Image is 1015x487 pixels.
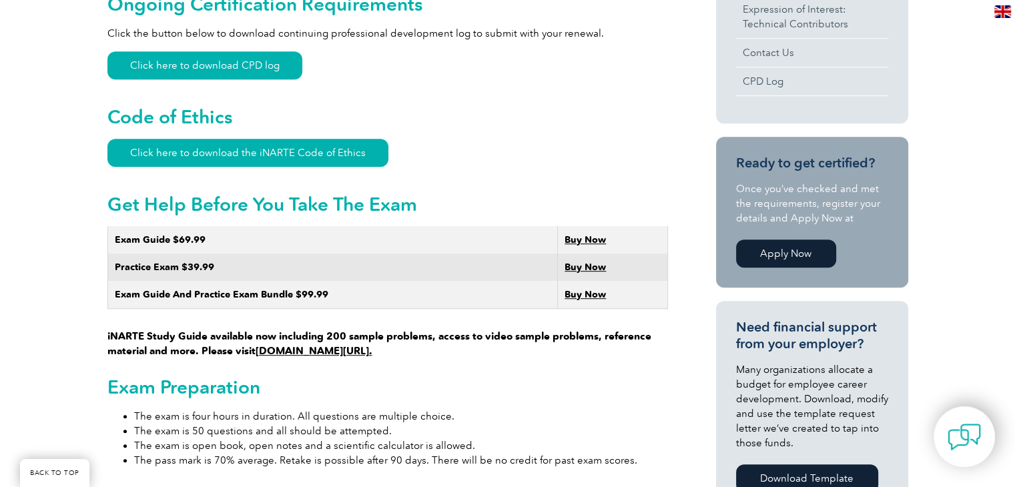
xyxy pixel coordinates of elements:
img: contact-chat.png [948,420,981,454]
a: Buy Now [565,289,606,300]
p: Many organizations allocate a budget for employee career development. Download, modify and use th... [736,362,888,450]
img: en [994,5,1011,18]
strong: iNARTE Study Guide available now including 200 sample problems, access to video sample problems, ... [107,330,651,357]
a: Click here to download the iNARTE Code of Ethics [107,139,388,167]
a: BACK TO TOP [20,459,89,487]
a: CPD Log [736,67,888,95]
a: Buy Now [565,234,606,246]
a: Contact Us [736,39,888,67]
strong: Exam Guide $69.99 [115,234,206,246]
a: Buy Now [565,262,606,273]
li: The exam is open book, open notes and a scientific calculator is allowed. [134,438,668,453]
li: The exam is four hours in duration. All questions are multiple choice. [134,409,668,424]
strong: Practice Exam $39.99 [115,262,214,273]
p: Once you’ve checked and met the requirements, register your details and Apply Now at [736,181,888,225]
h2: Exam Preparation [107,376,668,398]
p: Click the button below to download continuing professional development log to submit with your re... [107,26,668,41]
li: The pass mark is 70% average. Retake is possible after 90 days. There will be no credit for past ... [134,453,668,468]
a: Apply Now [736,239,836,268]
h3: Ready to get certified? [736,155,888,171]
h2: Get Help Before You Take The Exam [107,193,668,215]
h2: Code of Ethics [107,106,668,127]
h3: Need financial support from your employer? [736,319,888,352]
li: The exam is 50 questions and all should be attempted. [134,424,668,438]
strong: Exam Guide And Practice Exam Bundle $99.99 [115,289,328,300]
a: [DOMAIN_NAME][URL]. [256,345,372,357]
a: Click here to download CPD log [107,51,302,79]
